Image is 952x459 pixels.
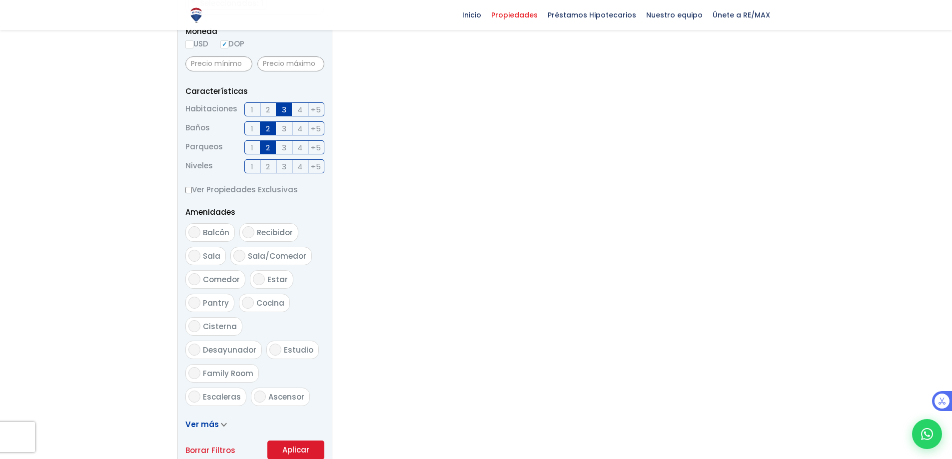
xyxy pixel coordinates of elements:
label: USD [185,37,208,50]
span: Niveles [185,159,213,173]
span: Sala [203,251,220,261]
span: 4 [297,103,302,116]
img: Logo de REMAX [187,6,205,24]
span: 3 [282,122,286,135]
span: 4 [297,141,302,154]
span: 4 [297,160,302,173]
span: Nuestro equipo [641,7,708,22]
input: Family Room [188,367,200,379]
span: Ascensor [268,392,304,402]
span: Estar [267,274,288,285]
input: Sala/Comedor [233,250,245,262]
span: 1 [251,141,253,154]
span: Ver más [185,419,219,430]
span: 2 [266,141,270,154]
input: USD [185,40,193,48]
span: Comedor [203,274,240,285]
span: +5 [311,122,321,135]
input: Recibidor [242,226,254,238]
span: Préstamos Hipotecarios [543,7,641,22]
span: Baños [185,121,210,135]
span: 4 [297,122,302,135]
span: +5 [311,141,321,154]
span: 3 [282,103,286,116]
p: Amenidades [185,206,324,218]
span: Desayunador [203,345,256,355]
input: Sala [188,250,200,262]
span: Moneda [185,25,324,37]
input: Estar [253,273,265,285]
input: Cisterna [188,320,200,332]
span: Habitaciones [185,102,237,116]
input: DOP [220,40,228,48]
span: 1 [251,160,253,173]
a: Borrar Filtros [185,444,235,457]
span: 3 [282,160,286,173]
span: Propiedades [486,7,543,22]
span: Pantry [203,298,229,308]
span: 2 [266,160,270,173]
span: 1 [251,122,253,135]
input: Precio máximo [257,56,324,71]
input: Pantry [188,297,200,309]
input: Ascensor [254,391,266,403]
label: DOP [220,37,244,50]
span: Únete a RE/MAX [708,7,775,22]
span: Cisterna [203,321,237,332]
span: Inicio [457,7,486,22]
input: Cocina [242,297,254,309]
span: +5 [311,103,321,116]
input: Estudio [269,344,281,356]
span: Escaleras [203,392,241,402]
input: Ver Propiedades Exclusivas [185,187,192,193]
span: Cocina [256,298,284,308]
span: Parqueos [185,140,223,154]
span: Estudio [284,345,313,355]
p: Características [185,85,324,97]
label: Ver Propiedades Exclusivas [185,183,324,196]
input: Escaleras [188,391,200,403]
span: Recibidor [257,227,293,238]
span: 3 [282,141,286,154]
span: Balcón [203,227,229,238]
input: Precio mínimo [185,56,252,71]
span: 2 [266,103,270,116]
span: 2 [266,122,270,135]
input: Balcón [188,226,200,238]
span: 1 [251,103,253,116]
span: +5 [311,160,321,173]
span: Family Room [203,368,253,379]
input: Desayunador [188,344,200,356]
span: Sala/Comedor [248,251,306,261]
a: Ver más [185,419,227,430]
input: Comedor [188,273,200,285]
